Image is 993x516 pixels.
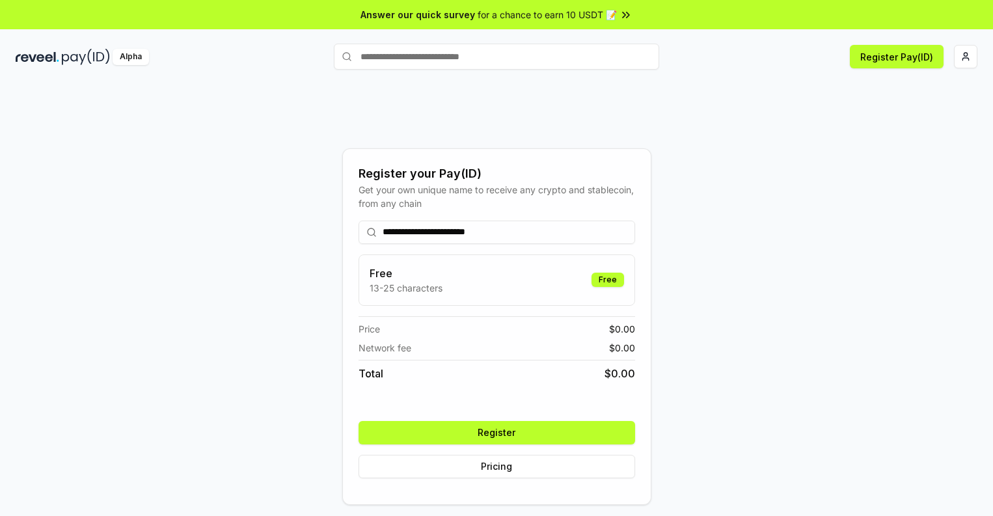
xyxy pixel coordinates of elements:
[609,322,635,336] span: $ 0.00
[370,265,442,281] h3: Free
[370,281,442,295] p: 13-25 characters
[360,8,475,21] span: Answer our quick survey
[359,341,411,355] span: Network fee
[359,165,635,183] div: Register your Pay(ID)
[478,8,617,21] span: for a chance to earn 10 USDT 📝
[359,421,635,444] button: Register
[850,45,944,68] button: Register Pay(ID)
[16,49,59,65] img: reveel_dark
[605,366,635,381] span: $ 0.00
[359,366,383,381] span: Total
[62,49,110,65] img: pay_id
[609,341,635,355] span: $ 0.00
[359,183,635,210] div: Get your own unique name to receive any crypto and stablecoin, from any chain
[359,322,380,336] span: Price
[359,455,635,478] button: Pricing
[592,273,624,287] div: Free
[113,49,149,65] div: Alpha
